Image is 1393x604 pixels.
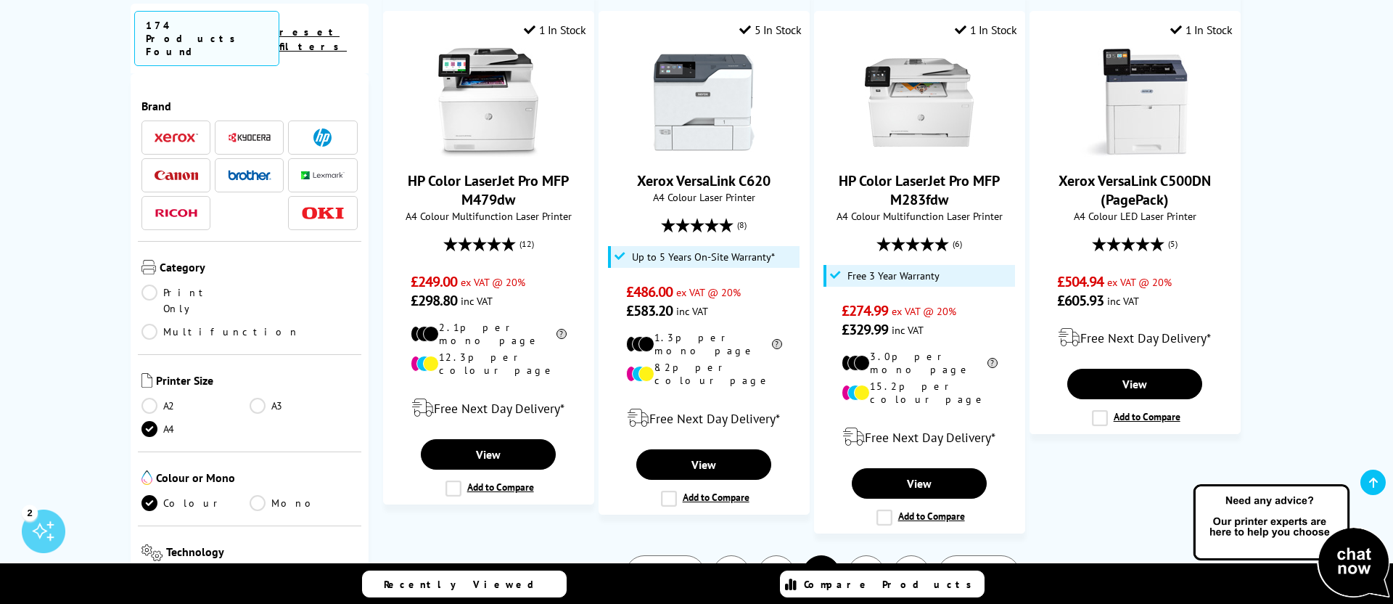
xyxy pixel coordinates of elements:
span: £486.00 [626,282,673,301]
span: (8) [737,211,747,239]
a: 5 [892,555,930,593]
a: Xerox VersaLink C500DN (PagePack) [1080,145,1189,160]
a: OKI [301,204,345,222]
span: Colour or Mono [156,470,358,488]
img: Canon [155,171,198,180]
a: Next [937,555,1020,593]
span: Printer Size [156,373,358,391]
span: inc VAT [676,304,708,318]
span: Compare Products [804,578,979,591]
span: A4 Colour Multifunction Laser Printer [391,209,586,223]
img: HP Color LaserJet Pro MFP M283fdw [865,48,974,157]
span: Up to 5 Years On-Site Warranty* [632,251,775,263]
img: Kyocera [228,132,271,143]
span: £274.99 [842,301,889,320]
div: 1 In Stock [955,23,1017,37]
span: £583.20 [626,301,673,320]
label: Add to Compare [876,510,965,526]
img: Technology [141,544,163,561]
a: Multifunction [141,324,300,340]
span: Recently Viewed [384,578,548,591]
div: modal_delivery [822,417,1017,457]
a: View [1067,369,1202,399]
label: Add to Compare [445,481,534,497]
img: Lexmark [301,171,345,180]
a: A3 [250,398,358,414]
span: £504.94 [1057,272,1104,291]
span: £605.93 [1057,291,1104,310]
img: OKI [301,207,345,219]
a: HP Color LaserJet Pro MFP M479dw [408,171,569,209]
span: Technology [166,544,358,564]
a: View [852,468,987,499]
a: Lexmark [301,166,345,184]
a: 4 [847,555,885,593]
a: Xerox VersaLink C500DN (PagePack) [1059,171,1211,209]
a: View [421,439,556,470]
span: Category [160,260,358,277]
span: inc VAT [1107,294,1139,308]
a: 2 [757,555,795,593]
span: A4 Colour Multifunction Laser Printer [822,209,1017,223]
a: Recently Viewed [362,571,567,597]
img: Ricoh [155,209,198,217]
span: A4 Colour LED Laser Printer [1037,209,1233,223]
span: A4 Colour Laser Printer [607,190,802,204]
span: (12) [519,230,534,258]
img: Open Live Chat window [1190,482,1393,601]
span: ex VAT @ 20% [1107,275,1172,289]
div: 1 In Stock [1170,23,1233,37]
span: £329.99 [842,320,889,339]
span: 174 Products Found [134,11,279,66]
a: A4 [141,421,250,437]
span: £249.00 [411,272,458,291]
div: modal_delivery [1037,317,1233,358]
a: Canon [155,166,198,184]
label: Add to Compare [1092,410,1180,426]
a: HP Color LaserJet Pro MFP M283fdw [865,145,974,160]
a: View [636,449,771,480]
a: A2 [141,398,250,414]
div: modal_delivery [607,398,802,438]
img: Brother [228,170,271,180]
a: Mono [250,495,358,511]
a: Kyocera [228,128,271,147]
li: 1.3p per mono page [626,331,782,357]
span: inc VAT [461,294,493,308]
span: inc VAT [892,323,924,337]
a: Xerox [155,128,198,147]
img: HP [313,128,332,147]
span: £298.80 [411,291,458,310]
span: ex VAT @ 20% [892,304,956,318]
a: Xerox VersaLink C620 [637,171,771,190]
img: Printer Size [141,373,152,388]
span: ex VAT @ 20% [461,275,525,289]
a: HP Color LaserJet Pro MFP M283fdw [839,171,1000,209]
a: Xerox VersaLink C620 [649,145,758,160]
li: 12.3p per colour page [411,351,567,377]
a: Brother [228,166,271,184]
a: 1 [712,555,750,593]
li: 8.2p per colour page [626,361,782,387]
img: Xerox [155,133,198,143]
span: (5) [1168,230,1178,258]
img: Colour or Mono [141,470,152,485]
li: 15.2p per colour page [842,380,998,406]
span: ex VAT @ 20% [676,285,741,299]
a: Prev [625,555,705,593]
a: HP [301,128,345,147]
img: Xerox VersaLink C620 [649,48,758,157]
span: Free 3 Year Warranty [847,270,940,282]
a: Compare Products [780,571,985,597]
label: Add to Compare [661,491,749,507]
a: Print Only [141,285,250,317]
li: 2.1p per mono page [411,321,567,347]
a: HP Color LaserJet Pro MFP M479dw [434,145,543,160]
div: 2 [22,505,38,521]
div: 1 In Stock [524,23,586,37]
a: Ricoh [155,204,198,222]
a: reset filters [279,25,347,53]
img: Xerox VersaLink C500DN (PagePack) [1080,48,1189,157]
img: HP Color LaserJet Pro MFP M479dw [434,48,543,157]
div: modal_delivery [391,388,586,428]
